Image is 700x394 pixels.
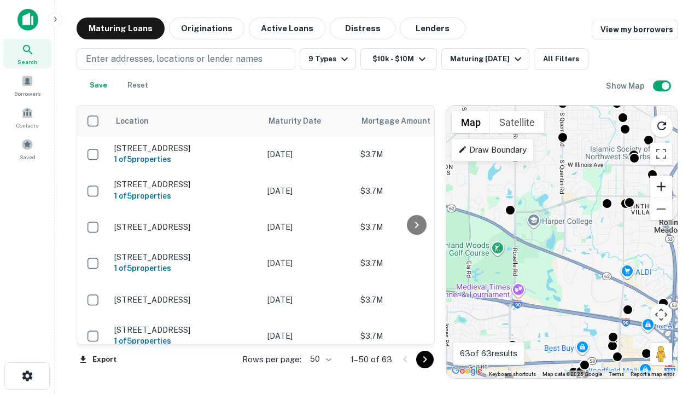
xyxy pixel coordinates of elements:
button: Save your search to get updates of matches that match your search criteria. [81,74,116,96]
div: 50 [306,351,333,367]
span: Contacts [16,121,38,130]
p: [DATE] [267,257,349,269]
button: Zoom out [650,198,672,220]
button: 9 Types [300,48,356,70]
button: Active Loans [249,18,325,39]
iframe: Chat Widget [645,271,700,324]
a: Saved [3,134,51,164]
button: Maturing Loans [77,18,165,39]
p: [STREET_ADDRESS] [114,252,256,262]
span: Map data ©2025 Google [542,371,602,377]
button: Go to next page [416,351,434,368]
button: Distress [330,18,395,39]
button: Lenders [400,18,465,39]
p: [DATE] [267,148,349,160]
p: [DATE] [267,185,349,197]
th: Mortgage Amount [355,106,475,136]
p: Rows per page: [242,353,301,366]
span: Location [115,114,149,128]
span: Saved [20,153,36,161]
button: Maturing [DATE] [441,48,529,70]
button: Export [77,351,119,368]
p: $3.7M [360,257,470,269]
p: [DATE] [267,330,349,342]
p: 1–50 of 63 [351,353,392,366]
p: [STREET_ADDRESS] [114,325,256,335]
span: Maturity Date [269,114,335,128]
p: $3.7M [360,294,470,306]
div: 0 0 [446,106,678,378]
span: Search [17,57,37,66]
p: [STREET_ADDRESS] [114,295,256,305]
h6: Show Map [606,80,646,92]
h6: 1 of 5 properties [114,335,256,347]
p: [STREET_ADDRESS] [114,179,256,189]
span: Mortgage Amount [361,114,445,128]
p: Enter addresses, locations or lender names [86,53,262,66]
a: Borrowers [3,71,51,100]
a: Contacts [3,102,51,132]
button: Keyboard shortcuts [489,370,536,378]
p: $3.7M [360,148,470,160]
a: Open this area in Google Maps (opens a new window) [449,364,485,378]
button: Reset [120,74,155,96]
img: Google [449,364,485,378]
p: 63 of 63 results [460,347,517,360]
a: Terms (opens in new tab) [609,371,624,377]
button: All Filters [534,48,588,70]
p: $3.7M [360,221,470,233]
p: [STREET_ADDRESS] [114,143,256,153]
button: Zoom in [650,176,672,198]
h6: 1 of 5 properties [114,262,256,274]
p: $3.7M [360,185,470,197]
button: Originations [169,18,244,39]
a: View my borrowers [592,20,678,39]
p: Draw Boundary [458,143,527,157]
p: [DATE] [267,221,349,233]
h6: 1 of 5 properties [114,190,256,202]
a: Search [3,39,51,68]
img: capitalize-icon.png [17,9,38,31]
span: Borrowers [14,89,40,98]
button: Show satellite imagery [490,111,544,133]
button: Enter addresses, locations or lender names [77,48,295,70]
p: [DATE] [267,294,349,306]
a: Report a map error [631,371,674,377]
th: Location [109,106,262,136]
button: Reload search area [650,114,673,137]
button: Show street map [452,111,490,133]
h6: 1 of 5 properties [114,153,256,165]
div: Maturing [DATE] [450,53,524,66]
p: [STREET_ADDRESS] [114,222,256,232]
th: Maturity Date [262,106,355,136]
button: $10k - $10M [360,48,437,70]
button: Toggle fullscreen view [650,143,672,165]
button: Drag Pegman onto the map to open Street View [650,343,672,365]
p: $3.7M [360,330,470,342]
